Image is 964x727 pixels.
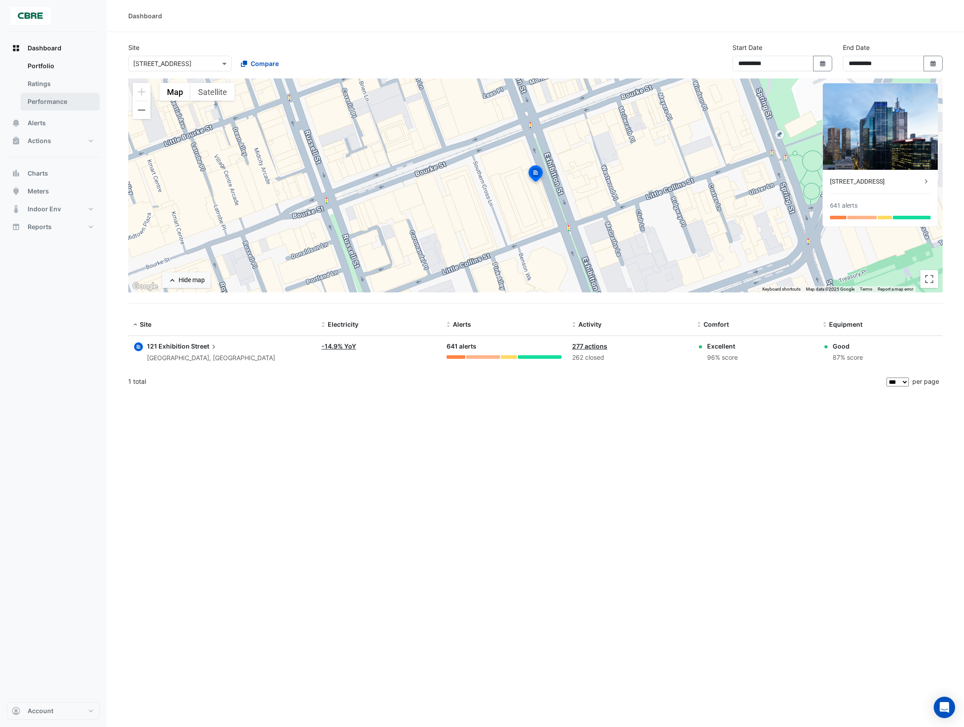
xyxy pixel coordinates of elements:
app-icon: Actions [12,136,20,145]
app-icon: Reports [12,222,20,231]
img: site-pin-selected.svg [526,164,545,185]
div: Dashboard [128,11,162,21]
button: Actions [7,132,100,150]
div: Open Intercom Messenger [934,697,955,718]
div: Hide map [179,275,205,285]
button: Reports [7,218,100,236]
label: Site [128,43,139,52]
fa-icon: Select Date [929,60,937,67]
button: Zoom out [133,101,150,119]
span: Indoor Env [28,205,61,214]
span: Account [28,706,53,715]
img: Google [130,281,160,292]
button: Dashboard [7,39,100,57]
a: Portfolio [20,57,100,75]
img: 121 Exhibition Street [823,83,938,170]
button: Meters [7,182,100,200]
span: Equipment [829,320,862,328]
div: 641 alerts [830,201,858,210]
img: Company Logo [11,7,51,25]
app-icon: Charts [12,169,20,178]
div: Dashboard [7,57,100,114]
app-icon: Indoor Env [12,205,20,214]
div: 641 alerts [447,341,561,352]
app-icon: Dashboard [12,44,20,53]
span: per page [912,378,939,385]
span: Actions [28,136,51,145]
button: Keyboard shortcuts [762,286,801,292]
div: Good [833,341,863,351]
span: Map data ©2025 Google [806,287,854,292]
button: Compare [235,56,285,71]
span: Meters [28,187,49,196]
button: Zoom in [133,83,150,101]
button: Hide map [162,272,211,288]
div: [GEOGRAPHIC_DATA], [GEOGRAPHIC_DATA] [147,353,275,363]
span: Charts [28,169,48,178]
span: Reports [28,222,52,231]
button: Account [7,702,100,720]
app-icon: Meters [12,187,20,196]
div: [STREET_ADDRESS] [830,177,922,186]
span: Activity [578,320,602,328]
span: Electricity [328,320,358,328]
div: 96% score [707,353,738,363]
app-icon: Alerts [12,119,20,127]
button: Alerts [7,114,100,132]
button: Show satellite imagery [191,83,235,101]
a: Performance [20,93,100,111]
button: Show street map [159,83,191,101]
a: 277 actions [572,342,607,350]
span: 121 Exhibition [147,342,190,350]
a: Terms (opens in new tab) [860,287,872,292]
a: Open this area in Google Maps (opens a new window) [130,281,160,292]
a: Ratings [20,75,100,93]
div: 262 closed [572,353,687,363]
div: Excellent [707,341,738,351]
button: Indoor Env [7,200,100,218]
span: Alerts [453,320,471,328]
span: Site [140,320,151,328]
span: Street [191,341,218,351]
div: 1 total [128,370,885,393]
button: Charts [7,164,100,182]
span: Compare [251,59,279,68]
a: Report a map error [878,287,913,292]
span: Dashboard [28,44,61,53]
span: Alerts [28,119,46,127]
div: 87% score [833,353,863,363]
label: End Date [843,43,870,52]
span: Comfort [704,320,729,328]
button: Toggle fullscreen view [920,270,938,288]
label: Start Date [732,43,762,52]
fa-icon: Select Date [819,60,827,67]
a: -14.9% YoY [321,342,356,350]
